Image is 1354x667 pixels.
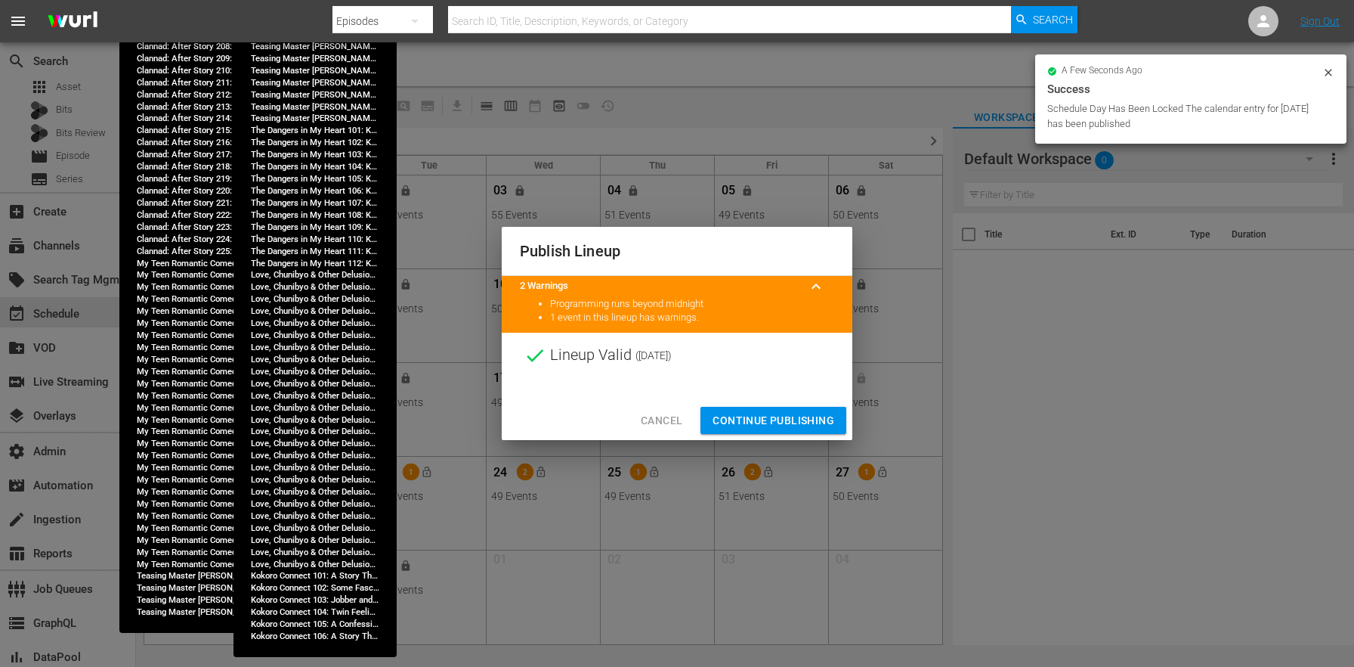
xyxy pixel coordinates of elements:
[641,411,682,430] span: Cancel
[713,411,834,430] span: Continue Publishing
[807,278,825,296] span: keyboard_arrow_up
[1033,6,1073,33] span: Search
[635,344,672,367] span: ( [DATE] )
[629,407,694,435] button: Cancel
[520,279,798,293] title: 2 Warnings
[550,311,834,325] li: 1 event in this lineup has warnings.
[1047,80,1334,98] div: Success
[502,333,852,378] div: Lineup Valid
[550,297,834,312] li: Programming runs beyond midnight
[520,239,834,263] h2: Publish Lineup
[700,407,846,435] button: Continue Publishing
[798,268,834,305] button: keyboard_arrow_up
[1062,65,1142,77] span: a few seconds ago
[1047,101,1318,132] div: Schedule Day Has Been Locked The calendar entry for [DATE] has been published
[36,4,109,39] img: ans4CAIJ8jUAAAAAAAAAAAAAAAAAAAAAAAAgQb4GAAAAAAAAAAAAAAAAAAAAAAAAJMjXAAAAAAAAAAAAAAAAAAAAAAAAgAT5G...
[1300,15,1340,27] a: Sign Out
[9,12,27,30] span: menu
